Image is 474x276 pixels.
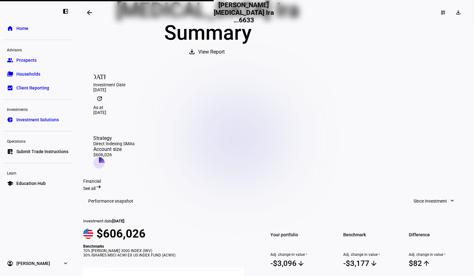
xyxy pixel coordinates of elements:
[16,180,46,187] span: Education Hub
[16,260,50,267] span: [PERSON_NAME]
[407,195,461,207] button: Since Investment
[270,252,328,257] span: Adj. change in value
[7,71,13,77] eth-mat-symbol: folder_copy
[93,146,135,152] div: Account size
[93,135,135,141] div: Strategy
[7,180,13,187] eth-mat-symbol: school
[112,219,124,223] span: [DATE]
[93,105,456,110] div: As at
[297,260,305,267] mat-icon: arrow_downward
[93,141,135,146] div: Direct Indexing SMAs
[409,252,466,257] span: Adj. change in value
[343,230,401,239] span: Benchmark
[443,252,446,257] sup: 1
[7,148,13,155] eth-mat-symbol: list_alt_add
[343,252,401,257] span: Adj. change in value
[370,260,378,267] mat-icon: arrow_downward
[16,85,49,91] span: Client Reporting
[83,186,95,191] span: See all
[423,260,430,267] mat-icon: arrow_upward
[16,148,68,155] span: Submit Trade Instructions
[270,230,328,239] span: Your portfolio
[7,260,13,267] eth-mat-symbol: account_circle
[93,110,456,115] div: [DATE]
[409,230,466,239] span: Difference
[4,54,72,66] a: groupProspects
[83,219,253,223] div: Investment date
[182,44,234,60] button: View Report
[16,71,40,77] span: Households
[4,22,72,35] a: homeHome
[16,117,59,123] span: Investment Solutions
[7,117,13,123] eth-mat-symbol: pie_chart
[7,25,13,32] eth-mat-symbol: home
[455,9,461,15] mat-icon: download
[7,57,13,63] eth-mat-symbol: group
[378,252,380,257] sup: 1
[16,57,37,63] span: Prospects
[16,25,28,32] span: Home
[83,244,253,249] div: Benchmarks
[93,82,456,87] div: Investment Date
[4,68,72,80] a: folder_copyHouseholds
[96,227,146,240] span: $606,026
[409,259,466,268] span: $82
[198,44,225,60] span: View Report
[86,9,93,16] mat-icon: arrow_backwards
[93,92,106,105] mat-icon: update
[270,259,297,268] div: -$3,096
[188,48,196,55] mat-icon: download
[4,45,72,54] div: Advisors
[62,8,69,14] eth-mat-symbol: left_panel_close
[4,136,72,145] div: Operations
[62,260,69,267] eth-mat-symbol: expand_more
[93,87,456,92] div: [DATE]
[449,198,455,204] mat-icon: expand_more
[7,85,13,91] eth-mat-symbol: bid_landscape
[83,253,253,257] div: 30% ISHARES MSCI ACWI EX US INDEX FUND (ACWX)
[83,249,253,253] div: 70% [PERSON_NAME] 3000 INDEX (IWV)
[4,113,72,126] a: pie_chartInvestment Solutions
[93,70,106,82] mat-icon: [DATE]
[305,252,307,257] sup: 1
[343,259,401,268] span: -$3,177
[441,10,446,15] mat-icon: dashboard_customize
[4,105,72,113] div: Investments
[413,195,447,207] span: Since Investment
[4,168,72,177] div: Learn
[88,198,133,204] h3: Performance snapshot
[4,82,72,94] a: bid_landscapeClient Reporting
[83,179,466,184] div: Financial
[93,152,135,157] div: $606,026
[95,184,102,190] mat-icon: arrow_right_alt
[211,1,276,24] h2: [PERSON_NAME] [MEDICAL_DATA] Ira ...6633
